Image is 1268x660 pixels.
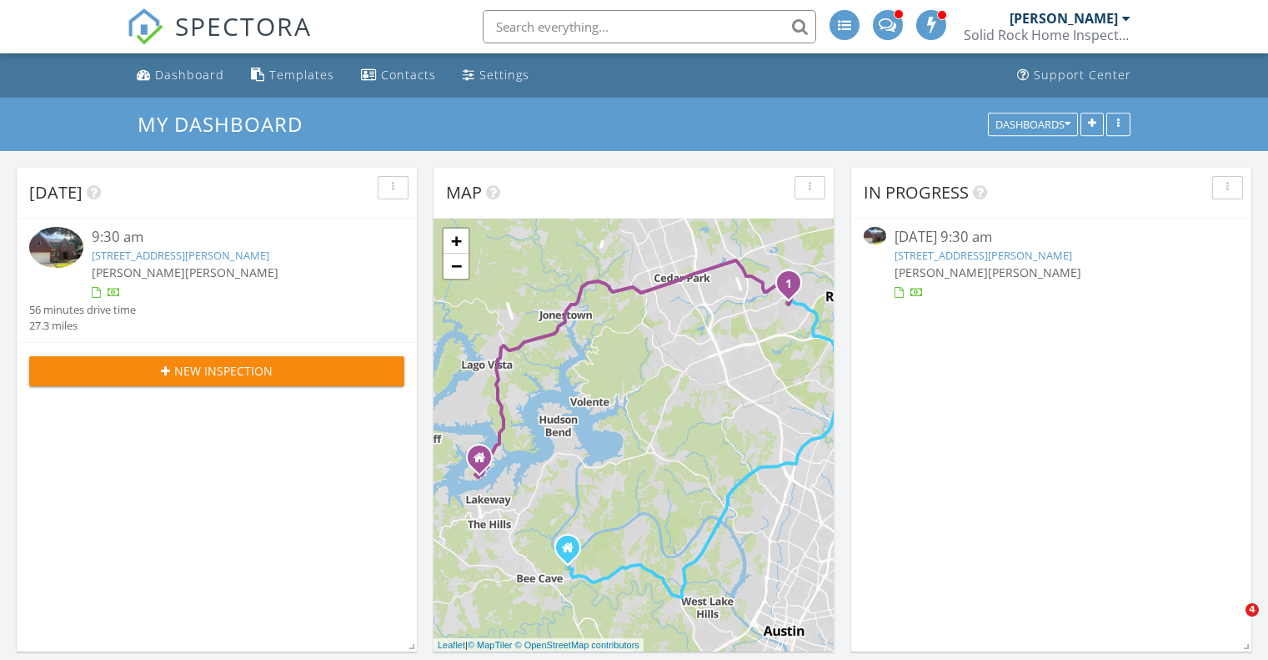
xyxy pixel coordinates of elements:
[185,265,278,280] span: [PERSON_NAME]
[515,640,639,650] a: © OpenStreetMap contributors
[92,227,373,248] div: 9:30 am
[438,640,465,650] a: Leaflet
[174,362,273,380] span: New Inspection
[175,8,312,43] span: SPECTORA
[895,227,1207,248] div: [DATE] 9:30 am
[29,356,404,386] button: New Inspection
[434,638,644,652] div: |
[444,229,469,254] a: Zoom in
[995,118,1070,130] div: Dashboards
[479,457,489,467] div: 543 Venture Blvd S, Lago Vista TX 78645
[29,181,83,204] span: [DATE]
[864,227,1239,301] a: [DATE] 9:30 am [STREET_ADDRESS][PERSON_NAME] [PERSON_NAME][PERSON_NAME]
[864,181,969,204] span: In Progress
[127,8,163,45] img: The Best Home Inspection Software - Spectora
[29,302,136,318] div: 56 minutes drive time
[130,60,231,91] a: Dashboard
[895,248,1072,263] a: [STREET_ADDRESS][PERSON_NAME]
[456,60,536,91] a: Settings
[568,547,578,557] div: 12205 Lake Stone Drive, Austin TX 78738
[785,279,792,290] i: 1
[381,67,436,83] div: Contacts
[1010,60,1138,91] a: Support Center
[895,265,988,280] span: [PERSON_NAME]
[92,265,185,280] span: [PERSON_NAME]
[269,67,334,83] div: Templates
[468,640,513,650] a: © MapTiler
[138,110,317,138] a: My Dashboard
[446,181,482,204] span: Map
[1245,603,1259,617] span: 4
[127,23,312,58] a: SPECTORA
[964,27,1130,43] div: Solid Rock Home Inspections
[354,60,443,91] a: Contacts
[479,67,529,83] div: Settings
[444,254,469,279] a: Zoom out
[483,10,816,43] input: Search everything...
[92,248,269,263] a: [STREET_ADDRESS][PERSON_NAME]
[29,227,404,334] a: 9:30 am [STREET_ADDRESS][PERSON_NAME] [PERSON_NAME][PERSON_NAME] 56 minutes drive time 27.3 miles
[789,283,799,293] div: 16427 Paralee Cove, Austin, TX 78717
[29,227,83,268] img: 9359558%2Fcover_photos%2FkRF521BX5fJrrWr5MIND%2Fsmall.jpg
[1034,67,1131,83] div: Support Center
[244,60,341,91] a: Templates
[988,113,1078,136] button: Dashboards
[1010,10,1118,27] div: [PERSON_NAME]
[864,227,886,244] img: 9359558%2Fcover_photos%2FkRF521BX5fJrrWr5MIND%2Fsmall.jpg
[29,318,136,334] div: 27.3 miles
[988,265,1081,280] span: [PERSON_NAME]
[1211,603,1251,643] iframe: Intercom live chat
[155,67,224,83] div: Dashboard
